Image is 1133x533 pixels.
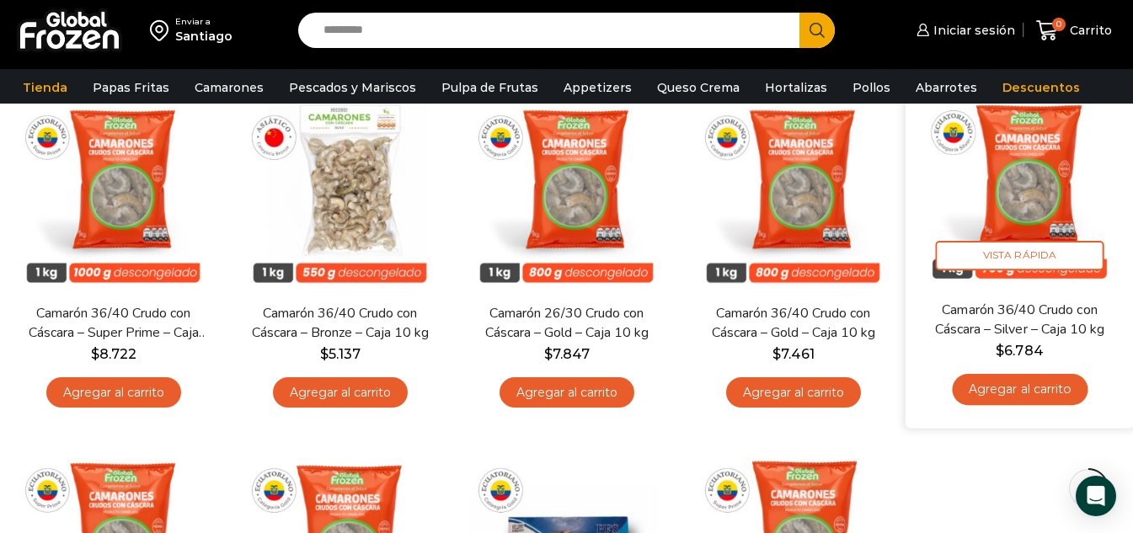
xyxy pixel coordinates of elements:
div: Santiago [175,28,232,45]
a: Camarones [186,72,272,104]
a: Iniciar sesión [912,13,1015,47]
a: Agregar al carrito: “Camarón 36/40 Crudo con Cáscara - Super Prime - Caja 10 kg” [46,377,181,408]
a: Camarón 36/40 Crudo con Cáscara – Bronze – Caja 10 kg [249,304,430,343]
img: address-field-icon.svg [150,16,175,45]
span: 0 [1052,18,1066,31]
a: Pulpa de Frutas [433,72,547,104]
div: Open Intercom Messenger [1076,476,1116,516]
bdi: 7.847 [544,346,590,362]
a: Appetizers [555,72,640,104]
a: Agregar al carrito: “Camarón 36/40 Crudo con Cáscara - Gold - Caja 10 kg” [726,377,861,408]
a: Agregar al carrito: “Camarón 36/40 Crudo con Cáscara - Bronze - Caja 10 kg” [273,377,408,408]
a: 0 Carrito [1032,11,1116,51]
a: Tienda [14,72,76,104]
span: $ [772,346,781,362]
a: Camarón 26/30 Crudo con Cáscara – Gold – Caja 10 kg [476,304,657,343]
bdi: 6.784 [996,342,1043,358]
span: $ [91,346,99,362]
a: Agregar al carrito: “Camarón 26/30 Crudo con Cáscara - Gold - Caja 10 kg” [500,377,634,408]
a: Camarón 36/40 Crudo con Cáscara – Super Prime – Caja 10 kg [23,304,204,343]
span: Iniciar sesión [929,22,1015,39]
a: Hortalizas [756,72,836,104]
a: Descuentos [994,72,1088,104]
bdi: 8.722 [91,346,136,362]
a: Agregar al carrito: “Camarón 36/40 Crudo con Cáscara - Silver - Caja 10 kg” [952,374,1088,405]
span: $ [320,346,329,362]
a: Pescados y Mariscos [281,72,425,104]
a: Abarrotes [907,72,986,104]
button: Search button [799,13,835,48]
a: Pollos [844,72,899,104]
a: Camarón 36/40 Crudo con Cáscara – Silver – Caja 10 kg [928,300,1111,339]
span: Vista Rápida [936,241,1104,270]
span: $ [544,346,553,362]
bdi: 7.461 [772,346,815,362]
span: $ [996,342,1004,358]
span: Carrito [1066,22,1112,39]
a: Camarón 36/40 Crudo con Cáscara – Gold – Caja 10 kg [703,304,884,343]
a: Papas Fritas [84,72,178,104]
div: Enviar a [175,16,232,28]
bdi: 5.137 [320,346,361,362]
a: Queso Crema [649,72,748,104]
